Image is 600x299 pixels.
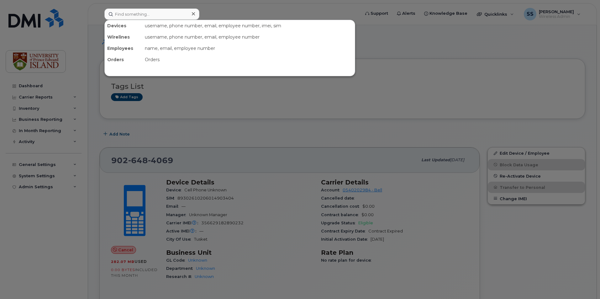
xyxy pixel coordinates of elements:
[142,54,355,65] div: Orders
[142,31,355,43] div: username, phone number, email, employee number
[142,43,355,54] div: name, email, employee number
[105,31,142,43] div: Wirelines
[142,20,355,31] div: username, phone number, email, employee number, imei, sim
[105,20,142,31] div: Devices
[105,54,142,65] div: Orders
[105,43,142,54] div: Employees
